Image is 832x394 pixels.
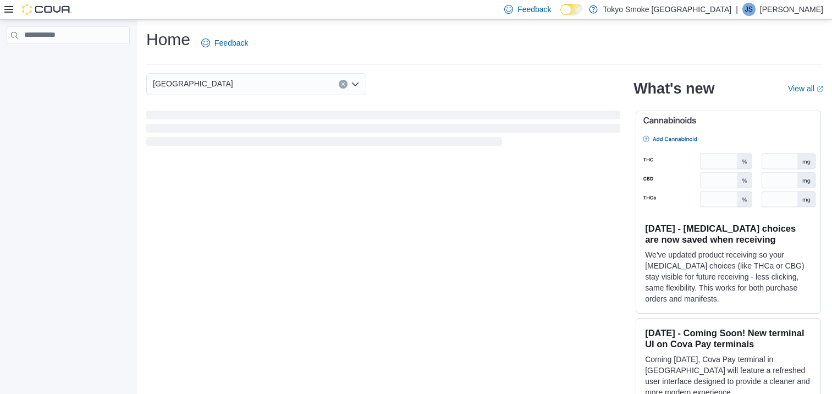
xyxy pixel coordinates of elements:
h1: Home [146,29,190,51]
h3: [DATE] - [MEDICAL_DATA] choices are now saved when receiving [645,223,812,245]
img: Cova [22,4,71,15]
nav: Complex example [7,46,130,73]
a: View allExternal link [788,84,823,93]
p: Tokyo Smoke [GEOGRAPHIC_DATA] [603,3,732,16]
svg: External link [817,86,823,92]
span: JS [745,3,753,16]
input: Dark Mode [560,4,583,15]
p: | [736,3,738,16]
span: Feedback [214,37,248,48]
span: Feedback [517,4,551,15]
div: Jason Sawka [742,3,756,16]
button: Open list of options [351,80,360,89]
button: Clear input [339,80,348,89]
a: Feedback [197,32,252,54]
span: Dark Mode [560,15,561,16]
h3: [DATE] - Coming Soon! New terminal UI on Cova Pay terminals [645,327,812,349]
span: [GEOGRAPHIC_DATA] [153,77,233,90]
p: We've updated product receiving so your [MEDICAL_DATA] choices (like THCa or CBG) stay visible fo... [645,249,812,304]
span: Loading [146,113,620,148]
p: [PERSON_NAME] [760,3,823,16]
h2: What's new [633,80,714,97]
